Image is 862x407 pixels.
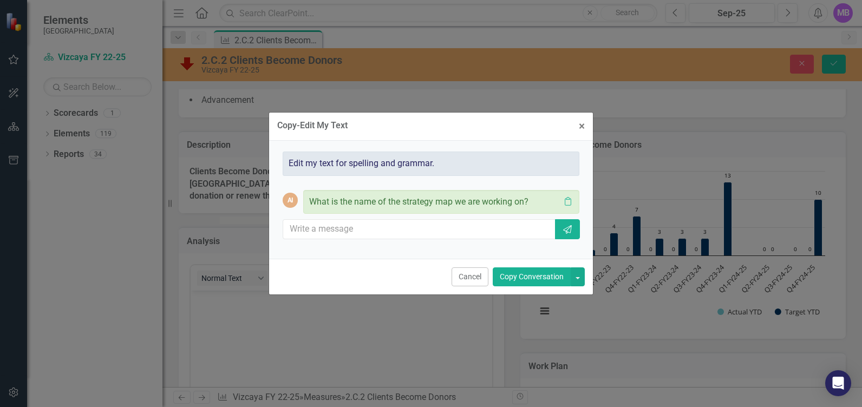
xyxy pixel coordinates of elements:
[283,219,556,239] input: Write a message
[309,196,528,207] span: What is the name of the strategy map we are working on?
[825,370,851,396] div: Open Intercom Messenger
[277,121,348,130] div: Copy-Edit My Text
[283,152,579,176] div: Edit my text for spelling and grammar.
[579,120,585,133] span: ×
[493,267,571,286] button: Copy Conversation
[452,267,488,286] button: Cancel
[283,193,298,208] div: AI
